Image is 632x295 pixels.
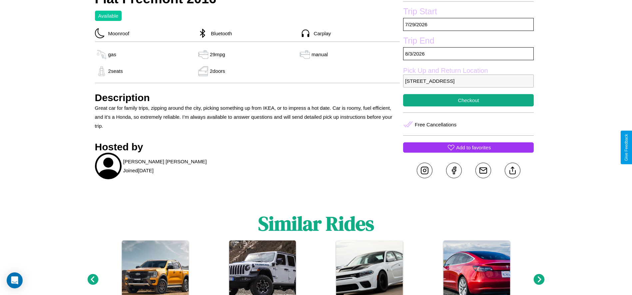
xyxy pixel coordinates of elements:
p: Bluetooth [208,29,232,38]
p: [STREET_ADDRESS] [403,74,534,87]
button: Add to favorites [403,142,534,153]
p: 8 / 3 / 2026 [403,47,534,60]
p: Available [98,11,119,20]
img: gas [197,66,210,76]
img: gas [197,50,210,60]
div: Give Feedback [624,134,629,161]
p: [PERSON_NAME] [PERSON_NAME] [123,157,207,166]
p: 29 mpg [210,50,225,59]
div: Open Intercom Messenger [7,272,23,288]
p: 7 / 29 / 2026 [403,18,534,31]
label: Pick Up and Return Location [403,67,534,74]
p: Great car for family trips, zipping around the city, picking something up from IKEA, or to impres... [95,103,400,130]
img: gas [95,66,108,76]
p: 2 seats [108,67,123,75]
p: Moonroof [105,29,129,38]
h3: Hosted by [95,141,400,153]
label: Trip End [403,36,534,47]
p: manual [312,50,328,59]
h1: Similar Rides [258,210,374,237]
p: Carplay [311,29,331,38]
p: 2 doors [210,67,225,75]
p: Free Cancellations [415,120,456,129]
img: gas [95,50,108,60]
p: Add to favorites [456,143,491,152]
img: gas [298,50,312,60]
p: gas [108,50,116,59]
label: Trip Start [403,7,534,18]
p: Joined [DATE] [123,166,154,175]
button: Checkout [403,94,534,106]
h3: Description [95,92,400,103]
